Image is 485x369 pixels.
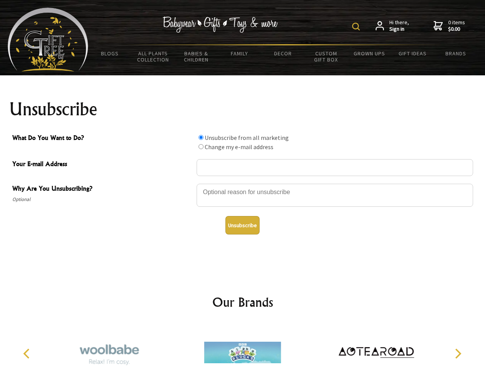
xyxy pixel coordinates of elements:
[434,45,478,61] a: Brands
[305,45,348,68] a: Custom Gift Box
[197,184,473,207] textarea: Why Are You Unsubscribing?
[225,216,260,234] button: Unsubscribe
[449,345,466,362] button: Next
[163,17,278,33] img: Babywear - Gifts - Toys & more
[376,19,409,33] a: Hi there,Sign in
[19,345,36,362] button: Previous
[389,26,409,33] strong: Sign in
[261,45,305,61] a: Decor
[434,19,465,33] a: 0 items$0.00
[197,159,473,176] input: Your E-mail Address
[205,143,273,151] label: Change my e-mail address
[132,45,175,68] a: All Plants Collection
[199,135,204,140] input: What Do You Want to Do?
[218,45,262,61] a: Family
[352,23,360,30] img: product search
[12,159,193,170] span: Your E-mail Address
[12,184,193,195] span: Why Are You Unsubscribing?
[12,195,193,204] span: Optional
[199,144,204,149] input: What Do You Want to Do?
[348,45,391,61] a: Grown Ups
[12,133,193,144] span: What Do You Want to Do?
[9,100,476,118] h1: Unsubscribe
[448,26,465,33] strong: $0.00
[448,19,465,33] span: 0 items
[15,293,470,311] h2: Our Brands
[389,19,409,33] span: Hi there,
[88,45,132,61] a: BLOGS
[391,45,434,61] a: Gift Ideas
[8,8,88,71] img: Babyware - Gifts - Toys and more...
[175,45,218,68] a: Babies & Children
[205,134,289,141] label: Unsubscribe from all marketing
